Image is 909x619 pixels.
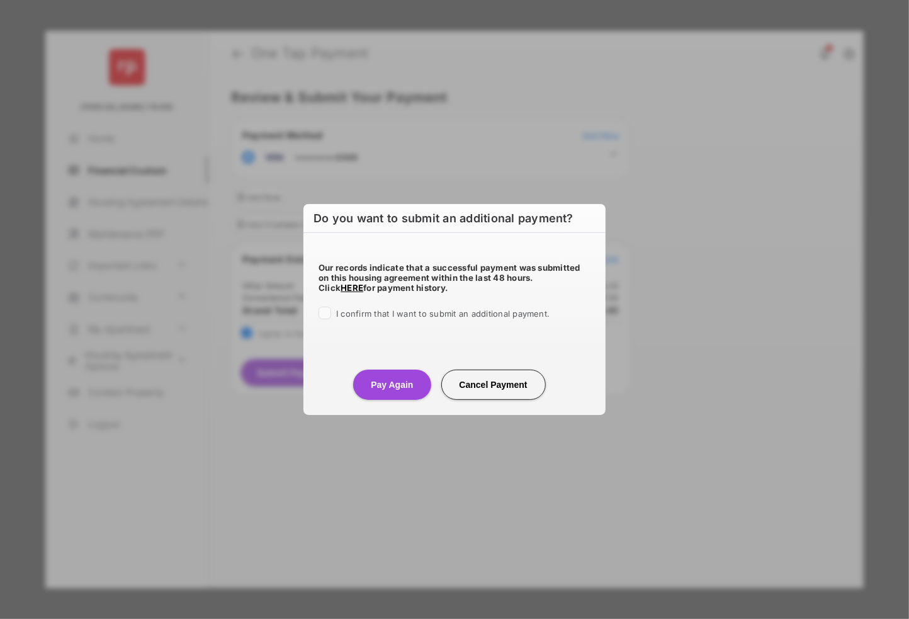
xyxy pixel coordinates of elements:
a: HERE [341,283,363,293]
button: Cancel Payment [441,370,546,400]
h6: Do you want to submit an additional payment? [303,204,606,233]
h5: Our records indicate that a successful payment was submitted on this housing agreement within the... [319,263,590,293]
button: Pay Again [353,370,431,400]
span: I confirm that I want to submit an additional payment. [336,309,550,319]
